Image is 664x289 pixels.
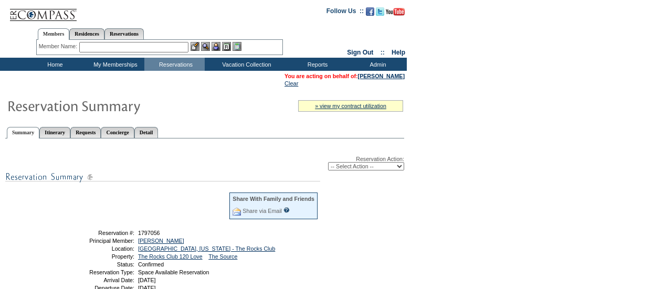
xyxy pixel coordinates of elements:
[366,7,374,16] img: Become our fan on Facebook
[208,253,237,260] a: The Source
[69,28,104,39] a: Residences
[39,127,70,138] a: Itinerary
[284,80,298,87] a: Clear
[134,127,159,138] a: Detail
[284,73,405,79] span: You are acting on behalf of:
[101,127,134,138] a: Concierge
[347,49,373,56] a: Sign Out
[326,6,364,19] td: Follow Us ::
[138,238,184,244] a: [PERSON_NAME]
[144,58,205,71] td: Reservations
[315,103,386,109] a: » view my contract utilization
[201,42,210,51] img: View
[138,269,209,275] span: Space Available Reservation
[138,245,275,252] a: [GEOGRAPHIC_DATA], [US_STATE] - The Rocks Club
[376,10,384,17] a: Follow us on Twitter
[222,42,231,51] img: Reservations
[358,73,405,79] a: [PERSON_NAME]
[38,28,70,40] a: Members
[104,28,144,39] a: Reservations
[346,58,407,71] td: Admin
[191,42,199,51] img: b_edit.gif
[138,261,164,267] span: Confirmed
[366,10,374,17] a: Become our fan on Facebook
[59,277,134,283] td: Arrival Date:
[376,7,384,16] img: Follow us on Twitter
[59,230,134,236] td: Reservation #:
[283,207,290,213] input: What is this?
[386,10,405,17] a: Subscribe to our YouTube Channel
[39,42,79,51] div: Member Name:
[138,277,156,283] span: [DATE]
[205,58,286,71] td: Vacation Collection
[233,196,314,202] div: Share With Family and Friends
[243,208,282,214] a: Share via Email
[233,42,241,51] img: b_calculator.gif
[59,261,134,267] td: Status:
[5,170,320,184] img: subTtlResSummary.gif
[386,8,405,16] img: Subscribe to our YouTube Channel
[70,127,101,138] a: Requests
[24,58,84,71] td: Home
[5,156,404,170] div: Reservation Action:
[138,253,203,260] a: The Rocks Club 120 Love
[286,58,346,71] td: Reports
[212,42,220,51] img: Impersonate
[59,245,134,252] td: Location:
[84,58,144,71] td: My Memberships
[392,49,405,56] a: Help
[381,49,385,56] span: ::
[7,127,39,138] a: Summary
[59,253,134,260] td: Property:
[138,230,160,236] span: 1797056
[59,269,134,275] td: Reservation Type:
[59,238,134,244] td: Principal Member:
[7,95,217,116] img: Reservaton Summary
